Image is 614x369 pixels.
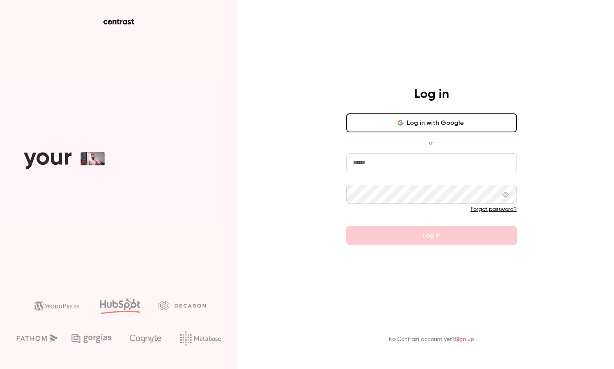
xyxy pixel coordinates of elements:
a: Forgot password? [471,207,517,212]
a: Sign up [455,337,474,342]
img: decagon [158,301,206,310]
button: Log in with Google [346,113,517,132]
span: or [425,139,438,147]
p: No Contrast account yet? [389,335,474,344]
h4: Log in [414,87,449,102]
